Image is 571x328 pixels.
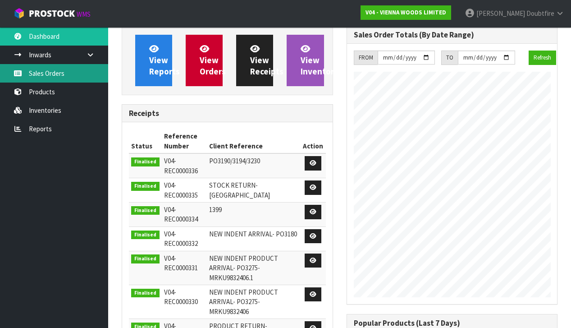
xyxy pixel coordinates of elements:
span: V04-REC0000330 [164,288,198,306]
span: Finalised [131,231,160,240]
th: Action [301,129,325,153]
a: ViewInventory [287,35,324,86]
strong: V04 - VIENNA WOODS LIMITED [365,9,446,16]
a: ViewReceipts [236,35,273,86]
span: Finalised [131,289,160,298]
a: ViewOrders [186,35,223,86]
small: WMS [77,10,91,18]
th: Status [129,129,162,153]
h3: Popular Products (Last 7 Days) [354,319,551,328]
span: STOCK RETURN- [GEOGRAPHIC_DATA] [209,181,270,199]
span: ProStock [29,8,75,19]
span: NEW INDENT PRODUCT ARRIVAL- PO3275-MRKU9832406 [209,288,278,316]
span: V04-REC0000335 [164,181,198,199]
span: Finalised [131,254,160,263]
th: Client Reference [207,129,301,153]
span: View Orders [200,43,226,77]
span: V04-REC0000336 [164,157,198,175]
a: ViewReports [135,35,172,86]
span: 1399 [209,205,222,214]
div: FROM [354,51,378,65]
span: PO3190/3194/3230 [209,157,260,165]
span: [PERSON_NAME] [476,9,525,18]
div: TO [441,51,458,65]
span: NEW INDENT PRODUCT ARRIVAL- PO3275-MRKU9832406.1 [209,254,278,282]
button: Refresh [529,51,556,65]
span: View Inventory [301,43,338,77]
span: V04-REC0000332 [164,230,198,248]
span: View Receipts [250,43,283,77]
span: Finalised [131,182,160,191]
th: Reference Number [162,129,207,153]
span: NEW INDENT ARRIVAL- PO3180 [209,230,297,238]
img: cube-alt.png [14,8,25,19]
span: View Reports [149,43,180,77]
span: Finalised [131,157,160,166]
h3: Receipts [129,109,326,118]
span: V04-REC0000334 [164,205,198,223]
span: Finalised [131,206,160,215]
span: V04-REC0000331 [164,254,198,272]
span: Doubtfire [526,9,554,18]
h3: Sales Order Totals (By Date Range) [354,31,551,39]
